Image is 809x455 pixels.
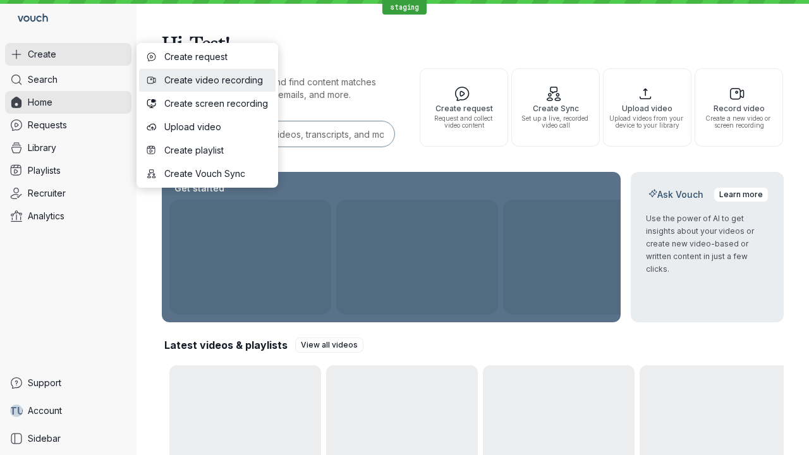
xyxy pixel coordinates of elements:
[646,212,769,276] p: Use the power of AI to get insights about your videos or create new video-based or written conten...
[162,25,784,61] h1: Hi, Test!
[425,115,502,129] span: Request and collect video content
[5,43,131,66] button: Create
[164,167,268,180] span: Create Vouch Sync
[17,404,24,417] span: U
[714,187,769,202] a: Learn more
[609,115,686,129] span: Upload videos from your device to your library
[5,114,131,136] a: Requests
[5,5,53,33] a: Go to homepage
[28,432,61,445] span: Sidebar
[139,116,276,138] button: Upload video
[139,69,276,92] button: Create video recording
[28,210,64,222] span: Analytics
[646,188,706,201] h2: Ask Vouch
[28,96,52,109] span: Home
[5,68,131,91] a: Search
[5,136,131,159] a: Library
[700,115,777,129] span: Create a new video or screen recording
[9,404,17,417] span: T
[162,76,397,101] p: Search for any keywords and find content matches through transcriptions, user emails, and more.
[28,48,56,61] span: Create
[603,68,691,147] button: Upload videoUpload videos from your device to your library
[517,104,594,112] span: Create Sync
[28,404,62,417] span: Account
[295,337,363,353] a: View all videos
[28,164,61,177] span: Playlists
[700,104,777,112] span: Record video
[164,74,268,87] span: Create video recording
[420,68,508,147] button: Create requestRequest and collect video content
[164,338,288,352] h2: Latest videos & playlists
[172,182,227,195] h2: Get started
[719,188,763,201] span: Learn more
[5,372,131,394] a: Support
[511,68,600,147] button: Create SyncSet up a live, recorded video call
[28,187,66,200] span: Recruiter
[164,97,268,110] span: Create screen recording
[5,159,131,182] a: Playlists
[609,104,686,112] span: Upload video
[139,139,276,162] button: Create playlist
[5,91,131,114] a: Home
[139,92,276,115] button: Create screen recording
[28,142,56,154] span: Library
[28,377,61,389] span: Support
[5,182,131,205] a: Recruiter
[139,162,276,185] button: Create Vouch Sync
[164,121,268,133] span: Upload video
[5,399,131,422] a: TUAccount
[28,119,67,131] span: Requests
[425,104,502,112] span: Create request
[517,115,594,129] span: Set up a live, recorded video call
[164,51,268,63] span: Create request
[5,427,131,450] a: Sidebar
[139,45,276,68] button: Create request
[28,73,58,86] span: Search
[695,68,783,147] button: Record videoCreate a new video or screen recording
[5,205,131,227] a: Analytics
[301,339,358,351] span: View all videos
[164,144,268,157] span: Create playlist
